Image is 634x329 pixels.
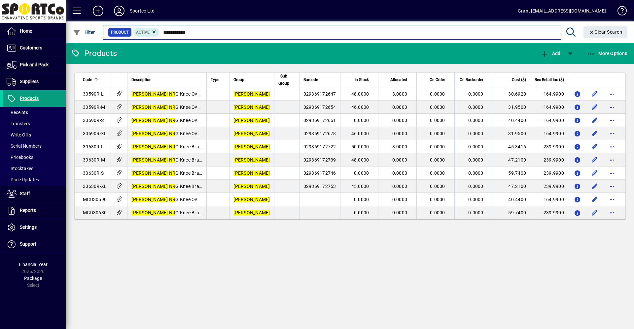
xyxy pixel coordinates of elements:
span: 029369172654 [303,105,336,110]
a: Stocktakes [3,163,66,174]
div: Allocated [382,76,413,83]
button: More options [607,155,617,165]
span: 0.0000 [392,184,407,189]
button: More options [607,141,617,152]
a: Receipts [3,107,66,118]
span: On Backorder [460,76,483,83]
span: 0.0000 [468,91,483,97]
a: Knowledge Base [613,1,626,23]
span: 0.0000 [354,210,369,215]
span: 3.0000 [392,144,407,149]
div: Group [233,76,270,83]
span: G Knee Brace w/ Spring Hinge Heavy-Duty Medium [131,157,283,163]
span: Reports [20,208,36,213]
span: 0.0000 [468,170,483,176]
span: 46.0000 [351,105,369,110]
span: Add [541,51,560,56]
button: Edit [589,181,600,192]
button: More options [607,181,617,192]
span: MCD30630 [83,210,107,215]
span: Sub Group [278,73,289,87]
span: 0.0000 [468,105,483,110]
button: Clear [583,26,628,38]
em: [PERSON_NAME] [131,131,168,136]
span: Transfers [7,121,30,126]
span: 0.0000 [430,157,445,163]
button: More options [607,102,617,112]
div: Description [131,76,202,83]
div: Barcode [303,76,336,83]
span: Serial Numbers [7,143,42,149]
span: 0.0000 [430,197,445,202]
div: On Backorder [459,76,489,83]
span: Allocated [390,76,407,83]
td: 45.3416 [493,140,530,153]
span: G Knee Over Wrap w/Spring Hinge Easy-On Small [131,118,279,123]
span: Description [131,76,152,83]
span: 0.0000 [430,105,445,110]
td: 239.9900 [530,140,568,153]
button: Add [88,5,109,17]
td: 59.7400 [493,206,530,219]
span: 0.0000 [392,131,407,136]
span: Products [20,96,39,101]
span: 0.0000 [392,157,407,163]
span: 0.0000 [392,170,407,176]
td: 164.9900 [530,127,568,140]
span: 30630R-XL [83,184,107,189]
span: 30590R-M [83,105,105,110]
td: 164.9900 [530,193,568,206]
em: NR [169,144,176,149]
em: [PERSON_NAME] [233,118,270,123]
button: Edit [589,115,600,126]
div: Sub Group [278,73,295,87]
td: 31.9500 [493,127,530,140]
span: 029369172746 [303,170,336,176]
button: Edit [589,89,600,99]
span: Home [20,28,32,34]
td: 40.4400 [493,193,530,206]
td: 164.9900 [530,114,568,127]
td: 239.9900 [530,180,568,193]
em: [PERSON_NAME] [131,118,168,123]
em: [PERSON_NAME] [131,157,168,163]
span: Settings [20,224,37,230]
a: Pricebooks [3,152,66,163]
span: G Knee Brace w/ Spring Hinge Heavy-Duty X-Large [131,184,282,189]
button: Filter [71,26,97,38]
div: Sportco Ltd [130,6,155,16]
span: G Knee Over Wrap w/Spring Hinge Easy-On Medium [131,105,285,110]
span: 30630R-M [83,157,105,163]
a: Price Updates [3,174,66,185]
span: Type [211,76,219,83]
span: Clear Search [589,29,622,35]
span: 029369172739 [303,157,336,163]
span: Active [136,30,150,35]
span: 0.0000 [468,118,483,123]
a: Reports [3,202,66,219]
span: 50.0000 [351,144,369,149]
span: 029369172661 [303,118,336,123]
span: 0.0000 [468,144,483,149]
td: 239.9900 [530,166,568,180]
span: 3.0000 [392,91,407,97]
span: Staff [20,191,30,196]
span: 0.0000 [392,105,407,110]
button: Edit [589,194,600,205]
span: Cost ($) [512,76,526,83]
span: 0.0000 [468,210,483,215]
span: 0.0000 [392,118,407,123]
span: Pick and Pack [20,62,49,67]
td: 59.7400 [493,166,530,180]
span: 30590R-XL [83,131,107,136]
em: [PERSON_NAME] [131,91,168,97]
em: [PERSON_NAME] [131,197,168,202]
em: [PERSON_NAME] [233,144,270,149]
span: On Order [430,76,445,83]
button: More options [607,207,617,218]
em: [PERSON_NAME] [131,105,168,110]
em: [PERSON_NAME] [233,91,270,97]
td: 164.9900 [530,87,568,101]
button: Edit [589,102,600,112]
a: Pick and Pack [3,57,66,73]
